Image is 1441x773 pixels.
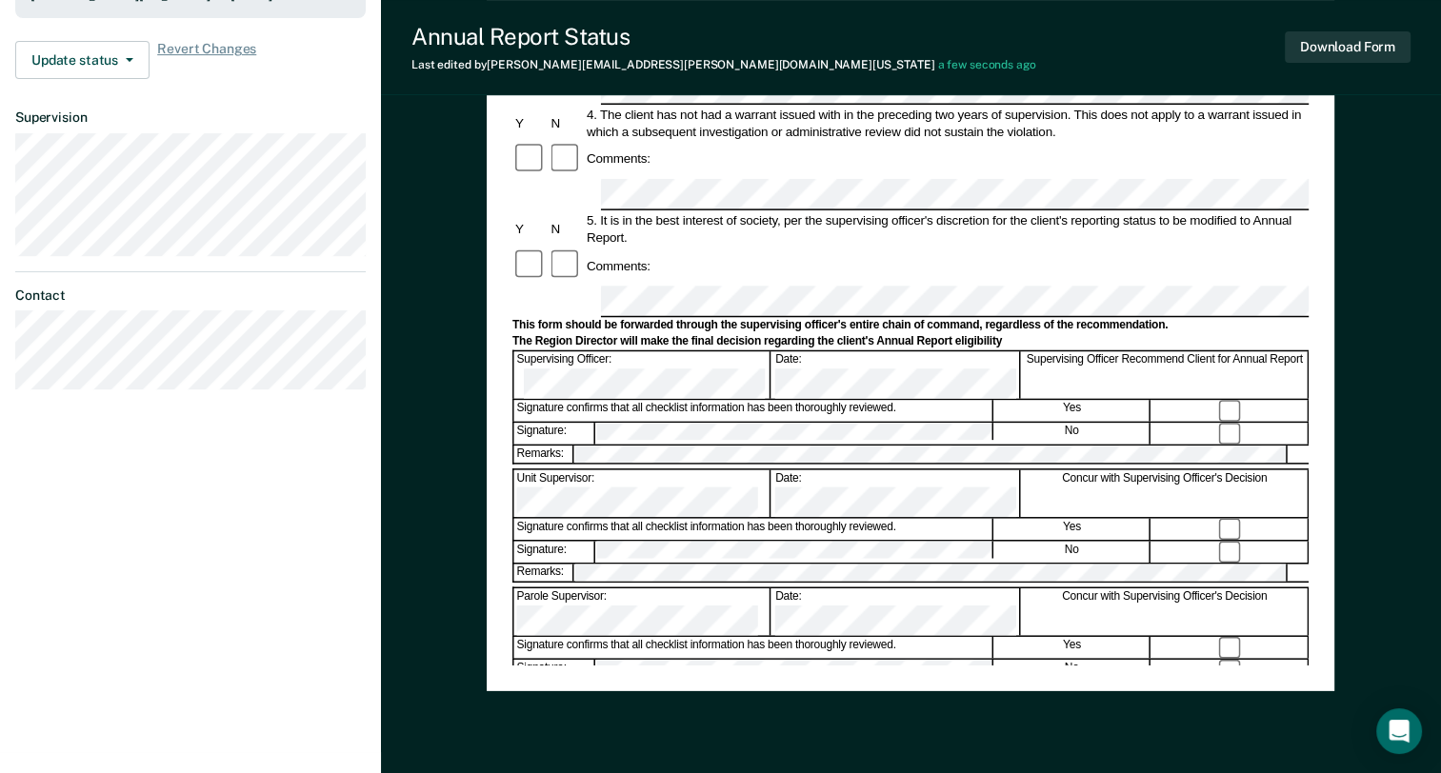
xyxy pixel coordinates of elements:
div: Comments: [584,257,653,274]
div: Signature: [514,423,595,444]
div: No [994,423,1151,444]
button: Update status [15,41,150,79]
div: Signature confirms that all checklist information has been thoroughly reviewed. [514,401,993,422]
div: Y [512,221,548,238]
div: Annual Report Status [411,23,1036,50]
div: 5. It is in the best interest of society, per the supervising officer's discretion for the client... [584,212,1309,247]
div: Signature confirms that all checklist information has been thoroughly reviewed. [514,637,993,658]
div: Signature: [514,542,595,563]
div: Y [512,114,548,131]
div: No [994,660,1151,681]
div: Parole Supervisor: [514,588,771,635]
span: Revert Changes [157,41,256,79]
div: Signature confirms that all checklist information has been thoroughly reviewed. [514,519,993,540]
div: Comments: [584,150,653,168]
button: Download Form [1285,31,1411,63]
div: Concur with Supervising Officer's Decision [1022,588,1309,635]
div: Last edited by [PERSON_NAME][EMAIL_ADDRESS][PERSON_NAME][DOMAIN_NAME][US_STATE] [411,58,1036,71]
div: Unit Supervisor: [514,470,771,517]
div: 4. The client has not had a warrant issued with in the preceding two years of supervision. This d... [584,106,1309,140]
div: No [994,542,1151,563]
span: a few seconds ago [938,58,1036,71]
div: Supervising Officer: [514,352,771,399]
div: Yes [994,637,1151,658]
div: Date: [772,470,1020,517]
dt: Contact [15,287,366,304]
div: Yes [994,401,1151,422]
div: Concur with Supervising Officer's Decision [1022,470,1309,517]
div: This form should be forwarded through the supervising officer's entire chain of command, regardle... [512,318,1309,333]
div: Signature: [514,660,595,681]
div: Supervising Officer Recommend Client for Annual Report [1022,352,1309,399]
div: Yes [994,519,1151,540]
div: Remarks: [514,565,575,582]
dt: Supervision [15,109,366,126]
div: Date: [772,352,1020,399]
div: N [549,221,584,238]
div: The Region Director will make the final decision regarding the client's Annual Report eligibility [512,334,1309,349]
div: N [549,114,584,131]
div: Open Intercom Messenger [1376,708,1422,754]
div: Date: [772,588,1020,635]
div: Remarks: [514,446,575,463]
